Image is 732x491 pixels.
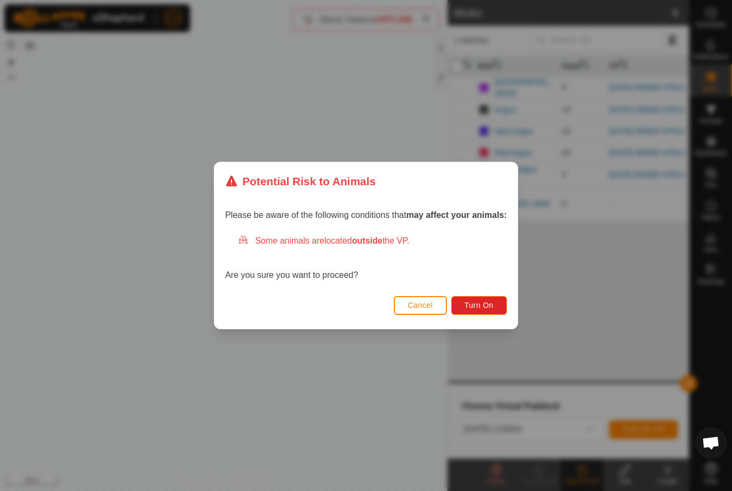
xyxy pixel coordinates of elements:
[451,296,507,315] button: Turn On
[406,210,507,220] strong: may affect your animals:
[324,236,409,245] span: located the VP.
[408,301,433,309] span: Cancel
[238,235,507,247] div: Some animals are
[225,235,507,282] div: Are you sure you want to proceed?
[225,173,376,190] div: Potential Risk to Animals
[225,210,507,220] span: Please be aware of the following conditions that
[695,427,727,459] div: Open chat
[465,301,494,309] span: Turn On
[352,236,383,245] strong: outside
[394,296,447,315] button: Cancel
